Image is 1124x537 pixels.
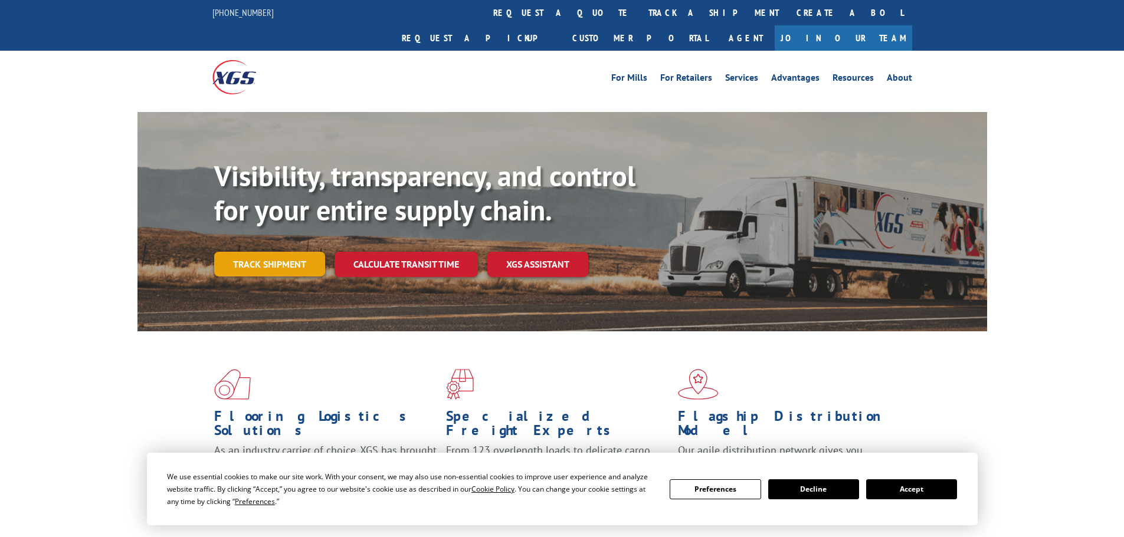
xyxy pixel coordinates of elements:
[678,443,895,471] span: Our agile distribution network gives you nationwide inventory management on demand.
[887,73,912,86] a: About
[678,409,901,443] h1: Flagship Distribution Model
[214,369,251,400] img: xgs-icon-total-supply-chain-intelligence-red
[235,496,275,506] span: Preferences
[768,479,859,499] button: Decline
[214,409,437,443] h1: Flooring Logistics Solutions
[670,479,761,499] button: Preferences
[660,73,712,86] a: For Retailers
[147,453,978,525] div: Cookie Consent Prompt
[487,252,588,277] a: XGS ASSISTANT
[471,484,515,494] span: Cookie Policy
[214,443,437,485] span: As an industry carrier of choice, XGS has brought innovation and dedication to flooring logistics...
[214,157,635,228] b: Visibility, transparency, and control for your entire supply chain.
[212,6,274,18] a: [PHONE_NUMBER]
[214,252,325,276] a: Track shipment
[833,73,874,86] a: Resources
[717,25,775,51] a: Agent
[611,73,647,86] a: For Mills
[446,443,669,496] p: From 123 overlength loads to delicate cargo, our experienced staff knows the best way to move you...
[725,73,758,86] a: Services
[335,252,478,277] a: Calculate transit time
[678,369,719,400] img: xgs-icon-flagship-distribution-model-red
[866,479,957,499] button: Accept
[771,73,820,86] a: Advantages
[563,25,717,51] a: Customer Portal
[446,409,669,443] h1: Specialized Freight Experts
[775,25,912,51] a: Join Our Team
[167,470,656,508] div: We use essential cookies to make our site work. With your consent, we may also use non-essential ...
[393,25,563,51] a: Request a pickup
[446,369,474,400] img: xgs-icon-focused-on-flooring-red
